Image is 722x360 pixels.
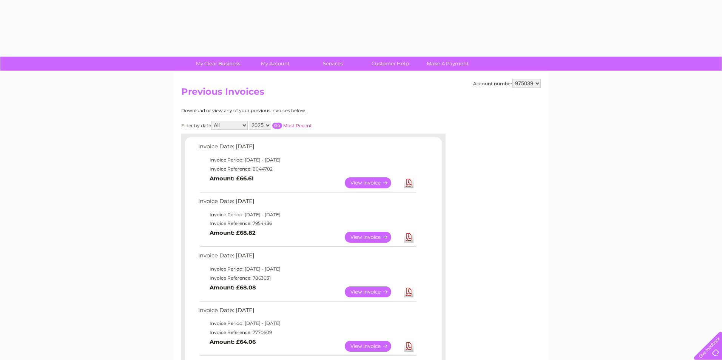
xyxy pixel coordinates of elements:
a: Download [404,286,413,297]
a: Make A Payment [417,57,479,71]
div: Filter by date [181,121,380,130]
b: Amount: £66.61 [210,175,254,182]
b: Amount: £68.08 [210,284,256,291]
td: Invoice Period: [DATE] - [DATE] [196,155,417,165]
a: Services [302,57,364,71]
div: Account number [473,79,541,88]
b: Amount: £68.82 [210,229,256,236]
td: Invoice Period: [DATE] - [DATE] [196,210,417,219]
td: Invoice Date: [DATE] [196,251,417,265]
div: Download or view any of your previous invoices below. [181,108,380,113]
td: Invoice Reference: 8044702 [196,165,417,174]
a: Download [404,341,413,352]
td: Invoice Period: [DATE] - [DATE] [196,265,417,274]
a: Download [404,232,413,243]
td: Invoice Date: [DATE] [196,142,417,155]
a: My Account [244,57,307,71]
a: My Clear Business [187,57,249,71]
a: View [345,232,400,243]
b: Amount: £64.06 [210,338,256,345]
td: Invoice Date: [DATE] [196,196,417,210]
td: Invoice Period: [DATE] - [DATE] [196,319,417,328]
a: View [345,341,400,352]
a: Download [404,177,413,188]
td: Invoice Reference: 7863031 [196,274,417,283]
a: View [345,286,400,297]
td: Invoice Reference: 7954436 [196,219,417,228]
td: Invoice Date: [DATE] [196,305,417,319]
td: Invoice Reference: 7770609 [196,328,417,337]
a: Customer Help [359,57,421,71]
a: Most Recent [283,123,312,128]
h2: Previous Invoices [181,86,541,101]
a: View [345,177,400,188]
